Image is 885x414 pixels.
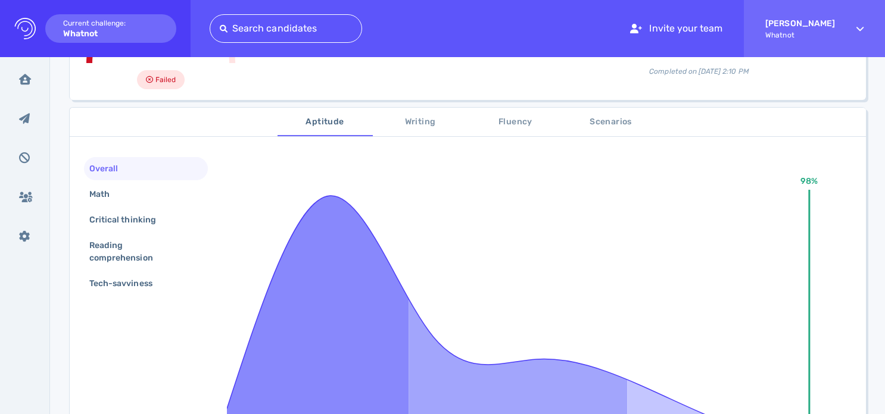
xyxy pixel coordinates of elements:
span: Scenarios [571,115,652,130]
span: Fluency [475,115,556,130]
div: Completed on [DATE] 2:10 PM [547,57,852,77]
div: Reading comprehension [87,237,195,266]
span: Whatnot [765,31,835,39]
text: 98% [801,176,818,186]
div: Math [87,186,124,203]
span: Failed [155,73,176,87]
span: Writing [380,115,461,130]
div: Critical thinking [87,211,170,228]
span: Aptitude [285,115,366,130]
div: Tech-savviness [87,275,167,292]
div: Overall [87,160,132,177]
strong: [PERSON_NAME] [765,18,835,29]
